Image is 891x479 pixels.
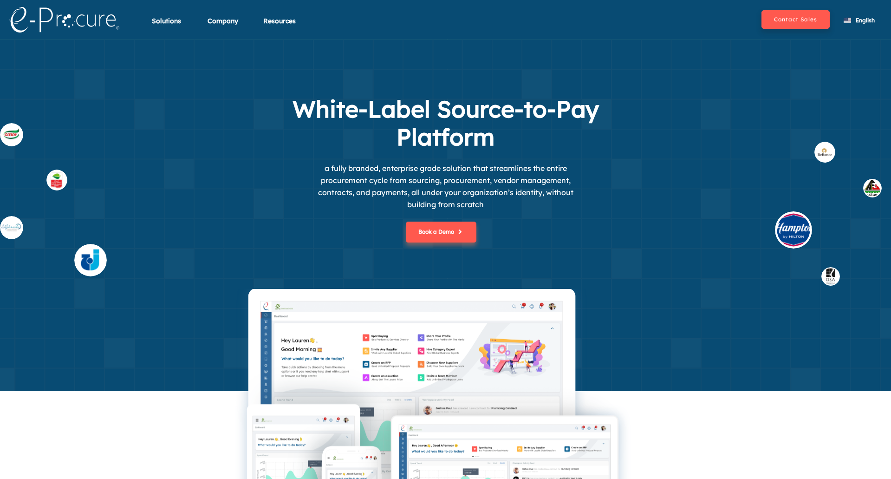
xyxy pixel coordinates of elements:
[263,16,296,37] div: Resources
[260,95,631,151] h1: White-Label Source-to-Pay Platform
[761,10,830,29] button: Contact Sales
[406,222,476,243] button: Book a Demo
[306,162,585,210] p: a fully branded, enterprise grade solution that streamlines the entire procurement cycle from sou...
[152,16,181,37] div: Solutions
[821,267,840,285] img: buyer_dsa.svg
[46,169,67,190] img: supplier_othaim.svg
[208,16,238,37] div: Company
[814,141,835,162] img: buyer_rel.svg
[775,211,812,248] img: buyer_hilt.svg
[9,7,119,33] img: logo
[856,17,875,24] span: English
[74,243,107,276] img: supplier_4.svg
[863,178,882,197] img: buyer_1.svg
